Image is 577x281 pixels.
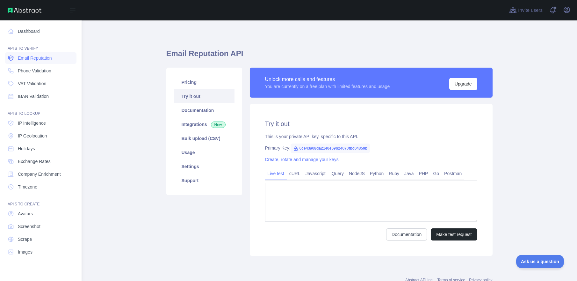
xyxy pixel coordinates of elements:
h2: Try it out [265,119,477,128]
span: Company Enrichment [18,171,61,177]
a: Pricing [174,75,234,89]
a: Usage [174,145,234,159]
span: Email Reputation [18,55,52,61]
a: Python [367,168,386,179]
a: Javascript [303,168,328,179]
a: Dashboard [5,26,76,37]
a: Settings [174,159,234,174]
span: 6ce43a08da2140e59b24070fbc04359b [291,144,370,153]
a: Holidays [5,143,76,154]
a: Documentation [386,228,427,240]
a: IBAN Validation [5,91,76,102]
a: Support [174,174,234,188]
a: Postman [442,168,464,179]
a: Scrape [5,233,76,245]
a: Go [430,168,442,179]
a: IP Intelligence [5,117,76,129]
a: Ruby [386,168,402,179]
a: Avatars [5,208,76,219]
a: Screenshot [5,221,76,232]
span: Exchange Rates [18,158,51,165]
span: Holidays [18,145,35,152]
span: VAT Validation [18,80,46,87]
div: API'S TO LOOKUP [5,103,76,116]
button: Upgrade [449,78,477,90]
div: API'S TO CREATE [5,194,76,207]
a: Company Enrichment [5,168,76,180]
a: Images [5,246,76,258]
span: Avatars [18,211,33,217]
span: Phone Validation [18,68,51,74]
img: Abstract API [8,8,41,13]
div: API'S TO VERIFY [5,38,76,51]
div: This is your private API key, specific to this API. [265,133,477,140]
button: Make test request [431,228,477,240]
a: VAT Validation [5,78,76,89]
span: IP Intelligence [18,120,46,126]
span: Images [18,249,32,255]
h1: Email Reputation API [166,48,493,64]
span: Timezone [18,184,37,190]
a: Exchange Rates [5,156,76,167]
a: IP Geolocation [5,130,76,142]
a: Try it out [174,89,234,103]
a: Bulk upload (CSV) [174,131,234,145]
a: Create, rotate and manage your keys [265,157,339,162]
span: Screenshot [18,223,40,230]
div: Primary Key: [265,145,477,151]
a: NodeJS [346,168,367,179]
a: Documentation [174,103,234,117]
a: cURL [287,168,303,179]
a: Integrations New [174,117,234,131]
a: jQuery [328,168,346,179]
button: Invite users [508,5,544,15]
a: PHP [416,168,431,179]
div: Unlock more calls and features [265,76,390,83]
iframe: Toggle Customer Support [516,255,564,268]
a: Email Reputation [5,52,76,64]
span: Scrape [18,236,32,242]
a: Java [402,168,416,179]
span: IP Geolocation [18,133,47,139]
div: You are currently on a free plan with limited features and usage [265,83,390,90]
a: Live test [265,168,287,179]
a: Phone Validation [5,65,76,77]
span: IBAN Validation [18,93,49,100]
span: Invite users [518,7,543,14]
a: Timezone [5,181,76,193]
span: New [211,122,226,128]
